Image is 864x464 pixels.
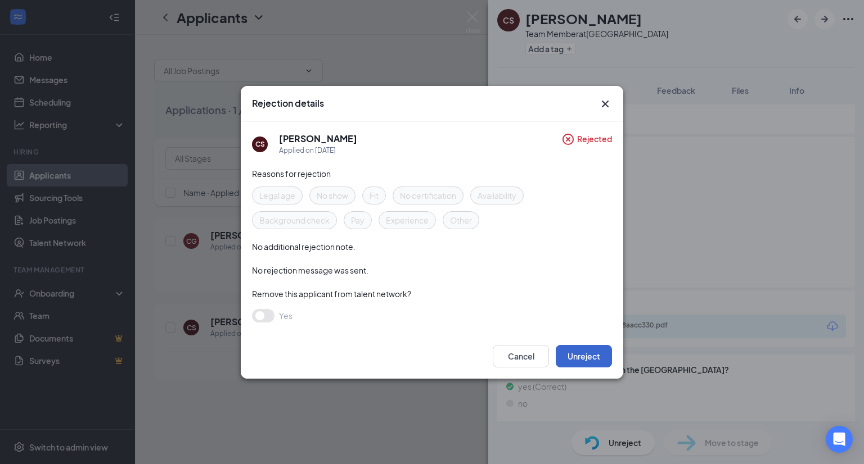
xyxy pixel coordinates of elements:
span: Legal age [259,189,295,202]
h5: [PERSON_NAME] [279,133,357,145]
button: Unreject [556,345,612,367]
button: Cancel [493,345,549,367]
button: Close [598,97,612,111]
span: Yes [279,309,292,322]
span: Background check [259,214,330,226]
span: Pay [351,214,364,226]
svg: CircleCross [561,133,575,146]
span: Experience [386,214,429,226]
span: Reasons for rejection [252,169,331,179]
span: Remove this applicant from talent network? [252,289,411,299]
span: No show [317,189,348,202]
span: Availability [478,189,516,202]
span: Fit [370,189,379,202]
span: No certification [400,189,456,202]
svg: Cross [598,97,612,111]
span: No rejection message was sent. [252,265,368,275]
h3: Rejection details [252,97,324,110]
div: Applied on [DATE] [279,145,357,156]
div: CS [255,139,265,149]
span: Rejected [577,133,612,156]
span: Other [450,214,472,226]
span: No additional rejection note. [252,242,355,252]
div: Open Intercom Messenger [826,426,853,453]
